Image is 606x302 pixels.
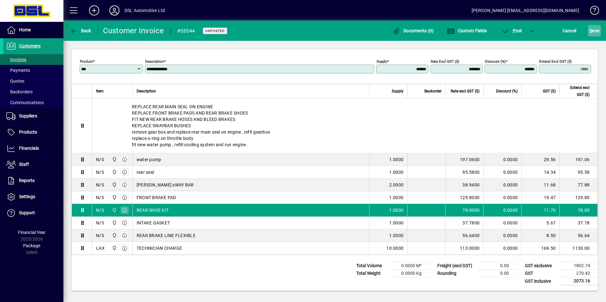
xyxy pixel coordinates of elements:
span: 1.0000 [389,169,404,175]
span: 2.0000 [389,182,404,188]
button: Cancel [561,25,578,36]
div: 37.7800 [449,220,480,226]
a: Quotes [3,76,63,86]
span: Backorder [424,88,442,95]
span: Unposted [205,29,225,33]
a: Support [3,205,63,221]
td: GST inclusive [522,277,560,285]
a: Home [3,22,63,38]
span: 1.0000 [389,220,404,226]
td: 95.58 [559,166,597,179]
td: 1802.74 [560,262,598,270]
td: Total Weight [353,270,391,277]
div: N/S [96,207,104,213]
td: 37.78 [559,217,597,229]
div: Customer Invoice [103,26,164,36]
span: Central [110,169,118,176]
span: Cancel [563,26,577,36]
td: 197.06 [559,153,597,166]
div: 129.8000 [449,194,480,201]
span: Home [19,27,31,32]
a: Suppliers [3,108,63,124]
mat-label: Discount (%) [485,59,506,64]
td: 0.0000 [483,242,521,255]
td: GST [522,270,560,277]
td: 0.0000 [483,204,521,217]
button: Profile [104,5,125,16]
a: Reports [3,173,63,189]
span: rear seal [137,169,154,175]
div: N/S [96,169,104,175]
span: Backorders [6,89,33,94]
td: 2073.16 [560,277,598,285]
td: GST exclusive [522,262,560,270]
mat-label: Product [80,59,93,64]
span: 1.0000 [389,194,404,201]
td: 1130.00 [559,242,597,255]
span: REAR SHOE KIT [137,207,169,213]
span: REAR BRAKE LINE FLEXIBLE [137,232,196,239]
a: Backorders [3,86,63,97]
mat-label: Supply [377,59,387,64]
span: 1.0000 [389,156,404,163]
td: 0.0000 [483,179,521,191]
button: Save [588,25,601,36]
span: Communications [6,100,44,105]
span: Financial Year [18,230,46,235]
a: Products [3,124,63,140]
span: Reports [19,178,35,183]
span: Staff [19,162,29,167]
span: Description [137,88,156,95]
td: 78.00 [559,204,597,217]
td: Rounding [434,270,479,277]
a: Settings [3,189,63,205]
span: GST ($) [543,88,556,95]
td: 19.47 [521,191,559,204]
div: REPLACE REAR MAIN SEAL ON ENGINE REPLACE FRONT BRAKE PADS AND REAR BRAKE SHOES FIT NEW REAR BRAKE... [92,98,597,153]
span: Customers [19,43,41,48]
td: 11.70 [521,204,559,217]
span: Invoices [6,57,26,62]
td: 0.0000 [483,229,521,242]
span: Item [96,88,104,95]
button: Custom Fields [445,25,488,36]
span: Central [110,156,118,163]
div: LAX [96,245,105,251]
div: 95.5800 [449,169,480,175]
span: Products [19,129,37,135]
span: 1.0000 [389,207,404,213]
td: 0.0000 [483,166,521,179]
div: 38.9400 [449,182,480,188]
div: 56.6400 [449,232,480,239]
span: Rate excl GST ($) [451,88,480,95]
td: 169.50 [521,242,559,255]
div: [PERSON_NAME] [EMAIL_ADDRESS][DOMAIN_NAME] [472,5,579,16]
a: Payments [3,65,63,76]
div: #55544 [177,26,195,36]
div: 197.0600 [449,156,480,163]
td: 14.34 [521,166,559,179]
span: Central [110,181,118,188]
span: Quotes [6,79,24,84]
div: N/S [96,220,104,226]
span: P [513,28,516,33]
td: 29.56 [521,153,559,166]
a: Knowledge Base [585,1,598,22]
span: TECHNICIAN CHARGE [137,245,182,251]
a: Invoices [3,54,63,65]
span: Central [110,245,118,252]
td: 8.50 [521,229,559,242]
span: Back [70,28,91,33]
td: 77.88 [559,179,597,191]
td: 0.0000 M³ [391,262,429,270]
td: 56.64 [559,229,597,242]
td: 270.42 [560,270,598,277]
div: DSL Automotive Ltd [125,5,165,16]
div: N/S [96,156,104,163]
td: 129.80 [559,191,597,204]
div: 113.0000 [449,245,480,251]
td: 5.67 [521,217,559,229]
span: water pump [137,156,161,163]
span: Documents (0) [393,28,434,33]
div: 78.0000 [449,207,480,213]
